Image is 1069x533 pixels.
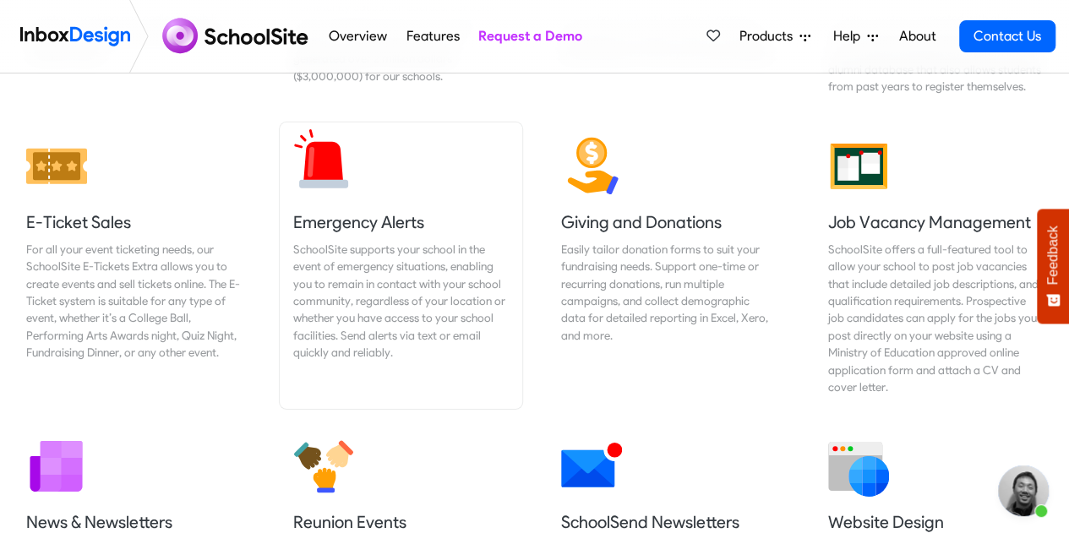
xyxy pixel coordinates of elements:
[26,136,87,197] img: 2022_01_12_icon_ticket.svg
[828,210,1043,234] h5: Job Vacancy Management
[293,210,508,234] h5: Emergency Alerts
[561,436,622,497] img: 2022_01_12_icon_mail_notification.svg
[1037,209,1069,324] button: Feedback - Show survey
[894,19,941,53] a: About
[155,16,319,57] img: schoolsite logo
[739,26,799,46] span: Products
[293,241,508,362] div: SchoolSite supports your school in the event of emergency situations, enabling you to remain in c...
[26,210,241,234] h5: E-Ticket Sales
[26,436,87,497] img: 2022_01_12_icon_newsletter.svg
[561,210,776,234] h5: Giving and Donations
[561,241,776,344] div: Easily tailor donation forms to suit your fundraising needs. Support one-time or recurring donati...
[733,19,817,53] a: Products
[561,136,622,197] img: 2022_01_12_icon_donation.svg
[815,122,1056,410] a: Job Vacancy Management SchoolSite offers a full-featured tool to allow your school to post job va...
[826,19,885,53] a: Help
[473,19,586,53] a: Request a Demo
[1045,226,1061,285] span: Feedback
[828,241,1043,396] div: SchoolSite offers a full-featured tool to allow your school to post job vacancies that include de...
[325,19,392,53] a: Overview
[26,241,241,362] div: For all your event ticketing needs, our SchoolSite E-Tickets Extra allows you to create events an...
[548,122,789,410] a: Giving and Donations Easily tailor donation forms to suit your fundraising needs. Support one-tim...
[280,122,521,410] a: Emergency Alerts SchoolSite supports your school in the event of emergency situations, enabling y...
[293,129,354,190] img: 2022_01_12_icon_siren.svg
[833,26,867,46] span: Help
[998,465,1049,516] a: Open chat
[13,122,254,410] a: E-Ticket Sales For all your event ticketing needs, our SchoolSite E-Tickets Extra allows you to c...
[293,436,354,497] img: 2022_01_12_icon_unite.svg
[401,19,464,53] a: Features
[828,436,889,497] img: 2022_01_12_icon_website.svg
[959,20,1055,52] a: Contact Us
[828,136,889,197] img: 2022_01_12_icon_job_bulletin.svg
